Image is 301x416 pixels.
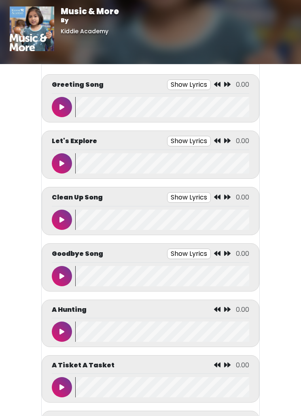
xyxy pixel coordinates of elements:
[52,80,104,90] p: Greeting Song
[61,28,119,35] h6: Kiddie Academy
[52,136,97,146] p: Let's Explore
[236,80,249,89] span: 0.00
[167,249,211,259] button: Show Lyrics
[61,6,119,16] h1: Music & More
[236,360,249,370] span: 0.00
[167,79,211,90] button: Show Lyrics
[236,305,249,314] span: 0.00
[52,360,114,370] p: A Tisket A Tasket
[236,193,249,202] span: 0.00
[10,6,54,51] img: 01vrkzCYTteBT1eqlInO
[167,136,211,146] button: Show Lyrics
[167,192,211,203] button: Show Lyrics
[52,193,103,202] p: Clean Up Song
[236,249,249,258] span: 0.00
[52,305,87,315] p: A Hunting
[61,16,119,25] p: By
[52,249,103,259] p: Goodbye Song
[236,136,249,146] span: 0.00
